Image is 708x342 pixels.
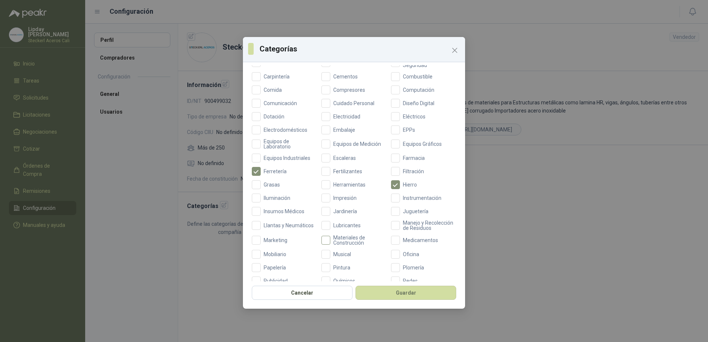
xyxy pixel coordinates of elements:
span: Mobiliario [261,252,289,257]
span: Ferretería [261,169,290,174]
span: Iluminación [261,195,293,201]
span: Computación [400,87,437,93]
span: Musical [330,252,354,257]
span: Comunicación [261,101,300,106]
span: Combustible [400,74,435,79]
span: Redes [400,278,421,284]
span: Dotación [261,114,287,119]
span: Cafetería [330,60,358,65]
span: Compresores [330,87,368,93]
span: Químicos [330,278,358,284]
span: Herramientas [330,182,368,187]
span: Embalaje [330,127,358,133]
span: Llantas y Neumáticos [261,223,317,228]
span: Filtración [400,169,427,174]
span: Diseño Digital [400,101,437,106]
button: Guardar [355,286,456,300]
span: Publicidad [261,278,291,284]
span: Eléctricos [400,114,428,119]
span: Materiales de Construcción [330,235,387,245]
span: Cementos [330,74,361,79]
span: Marketing [261,238,290,243]
span: Medicamentos [400,238,441,243]
span: Cuidado Personal [330,101,377,106]
span: Equipos de Medición [330,141,384,147]
span: Oficina [400,252,422,257]
span: Juguetería [400,209,431,214]
button: Close [449,44,461,56]
span: Fertilizantes [330,169,365,174]
span: Impresión [330,195,360,201]
span: Pintura [330,265,353,270]
span: Equipos Industriales [261,155,313,161]
span: Manejo y Recolección de Residuos [400,220,456,231]
button: Cancelar [252,286,353,300]
span: Papelería [261,265,289,270]
span: Electrodomésticos [261,127,310,133]
span: Lubricantes [330,223,364,228]
span: Insumos Médicos [261,209,307,214]
span: Cableado Eléctrico [261,60,310,65]
span: Hierro [400,182,420,187]
span: Grasas [261,182,283,187]
span: Jardinería [330,209,360,214]
span: Instrumentación [400,195,444,201]
span: Comida [261,87,285,93]
span: Farmacia [400,155,428,161]
span: Plomería [400,265,427,270]
span: Electricidad [330,114,363,119]
span: Equipos de Laboratorio [261,139,317,149]
span: Equipos Gráficos [400,141,445,147]
span: Carpintería [261,74,293,79]
span: EPPs [400,127,418,133]
h3: Categorías [260,43,460,54]
span: Escaleras [330,155,359,161]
